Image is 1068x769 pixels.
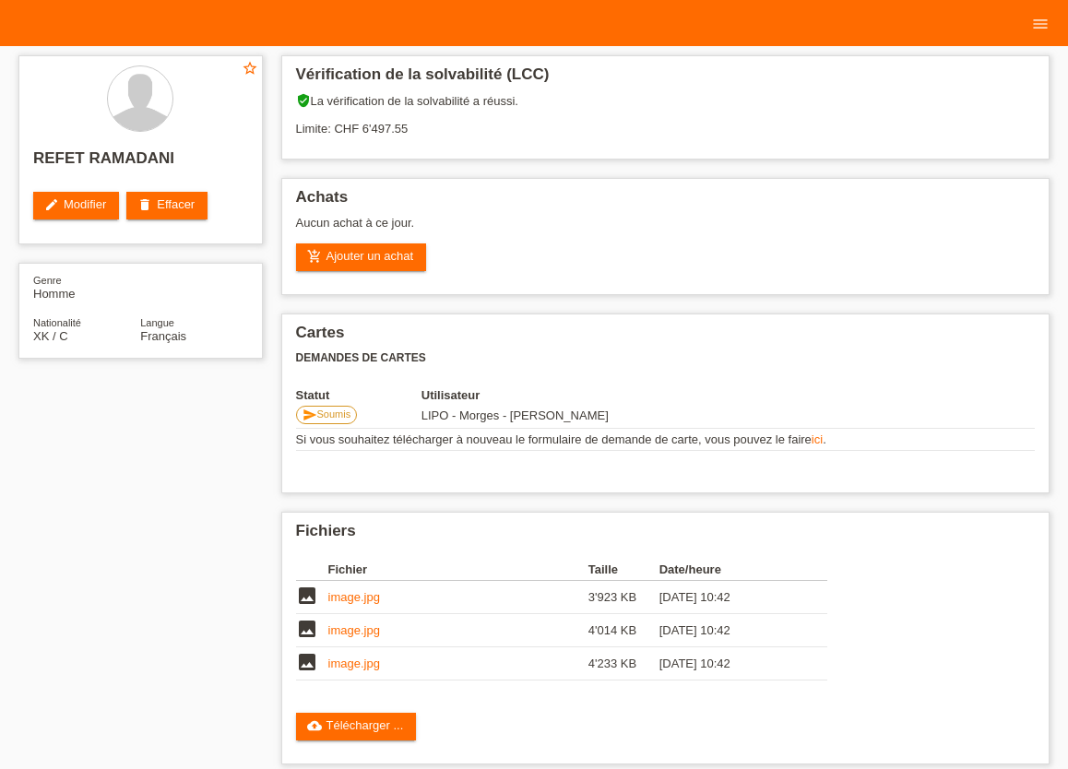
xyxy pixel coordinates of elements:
a: deleteEffacer [126,192,208,219]
a: add_shopping_cartAjouter un achat [296,243,427,271]
h2: Cartes [296,324,1036,351]
td: 3'923 KB [588,581,659,614]
i: delete [137,197,152,212]
span: Genre [33,275,62,286]
th: Date/heure [659,559,801,581]
i: star_border [242,60,258,77]
a: ici [812,432,823,446]
td: Si vous souhaitez télécharger à nouveau le formulaire de demande de carte, vous pouvez le faire . [296,429,1036,451]
i: add_shopping_cart [307,249,322,264]
i: cloud_upload [307,718,322,733]
a: menu [1022,18,1059,29]
a: image.jpg [328,623,380,637]
span: Soumis [317,408,351,420]
a: editModifier [33,192,119,219]
i: send [303,408,317,422]
h2: Achats [296,188,1036,216]
th: Taille [588,559,659,581]
span: 22.08.2025 [421,408,609,422]
i: image [296,585,318,607]
td: 4'233 KB [588,647,659,680]
th: Fichier [328,559,588,581]
td: 4'014 KB [588,614,659,647]
h2: Fichiers [296,522,1036,550]
td: [DATE] 10:42 [659,581,801,614]
a: cloud_uploadTélécharger ... [296,713,417,740]
a: image.jpg [328,657,380,670]
th: Statut [296,388,421,402]
span: Kosovo / C / 20.08.2010 [33,329,68,343]
div: Aucun achat à ce jour. [296,216,1036,243]
td: [DATE] 10:42 [659,614,801,647]
h2: Vérification de la solvabilité (LCC) [296,65,1036,93]
h3: Demandes de cartes [296,351,1036,365]
i: image [296,618,318,640]
a: image.jpg [328,590,380,604]
span: Nationalité [33,317,81,328]
td: [DATE] 10:42 [659,647,801,680]
a: star_border [242,60,258,79]
div: Homme [33,273,140,301]
span: Langue [140,317,174,328]
i: menu [1031,15,1050,33]
i: image [296,651,318,673]
span: Français [140,329,186,343]
th: Utilisateur [421,388,718,402]
i: verified_user [296,93,311,108]
div: La vérification de la solvabilité a réussi. Limite: CHF 6'497.55 [296,93,1036,149]
h2: REFET RAMADANI [33,149,248,177]
i: edit [44,197,59,212]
